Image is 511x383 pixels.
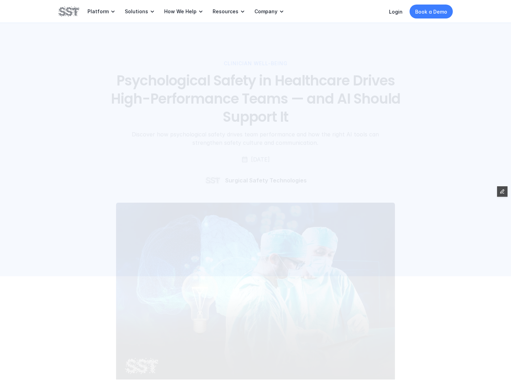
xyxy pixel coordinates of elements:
[117,130,394,147] p: Discover how psychological safety drives team performance and how the right AI tools can strength...
[125,8,148,15] p: Solutions
[213,8,238,15] p: Resources
[497,186,508,197] button: Edit Framer Content
[224,60,288,67] p: CLINICIAN WELL-BEING
[116,203,395,381] img: Surgeons discussing a patient chart
[389,9,403,15] a: Login
[87,8,109,15] p: Platform
[415,8,447,15] p: Book a Demo
[164,8,197,15] p: How We Help
[204,172,221,189] img: Surgical Safety Technologies logo
[251,155,270,164] p: [DATE]
[410,5,453,18] a: Book a Demo
[225,177,307,184] p: Surgical Safety Technologies
[254,8,277,15] p: Company
[58,6,79,17] img: SST logo
[98,72,413,126] h1: Psychological Safety in Healthcare Drives High-Performance Teams — and AI Should Support It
